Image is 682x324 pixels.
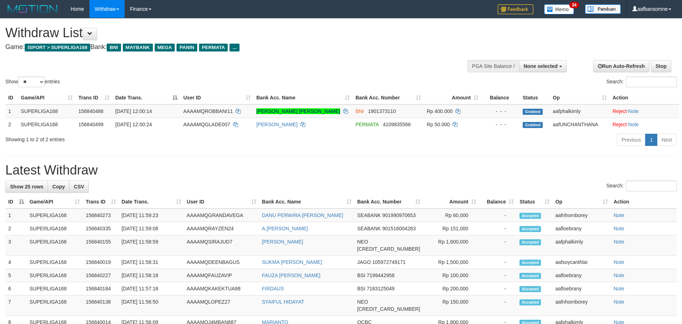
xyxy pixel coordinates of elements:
span: ... [229,44,239,51]
a: SUKMA [PERSON_NAME] [262,259,322,265]
th: Bank Acc. Number: activate to sort column ascending [354,195,423,208]
a: Note [614,259,624,265]
td: Rp 100,000 [423,269,479,282]
th: Game/API: activate to sort column ascending [27,195,83,208]
a: [PERSON_NAME] [262,239,303,245]
span: [DATE] 12:00:24 [115,122,152,127]
a: Copy [48,181,69,193]
span: 156840499 [78,122,103,127]
td: SUPERLIGA168 [27,256,83,269]
th: Amount: activate to sort column ascending [423,195,479,208]
td: [DATE] 11:58:31 [119,256,184,269]
td: aafUNCHANTHANA [550,118,610,131]
td: 1 [5,104,18,118]
th: Bank Acc. Name: activate to sort column ascending [253,91,353,104]
a: Note [614,273,624,278]
td: AAAAMQSIRAJUD7 [184,235,259,256]
a: DANU PERWIRA [PERSON_NAME] [262,212,343,218]
td: 7 [5,295,27,316]
td: [DATE] 11:57:18 [119,282,184,295]
td: [DATE] 11:58:18 [119,269,184,282]
td: AAAAMQGRANDAVEGA [184,208,259,222]
th: Trans ID: activate to sort column ascending [76,91,112,104]
th: Date Trans.: activate to sort column descending [112,91,180,104]
th: Op: activate to sort column ascending [552,195,611,208]
td: 2 [5,118,18,131]
img: MOTION_logo.png [5,4,60,14]
span: Copy 5859459223534313 to clipboard [357,306,420,312]
span: Copy 5859459293703475 to clipboard [357,246,420,252]
span: Copy 901990970653 to clipboard [382,212,416,218]
span: AAAAMQGLADE007 [183,122,230,127]
a: A.[PERSON_NAME] [262,226,308,231]
a: Note [628,122,639,127]
span: Copy 901516004283 to clipboard [382,226,416,231]
td: AAAAMQLOPEZ27 [184,295,259,316]
span: CSV [74,184,84,190]
span: Accepted [519,286,541,292]
a: Reject [613,108,627,114]
span: BNI [355,108,364,114]
span: PANIN [176,44,197,51]
td: - [479,282,517,295]
span: Accepted [519,226,541,232]
span: Copy 105972749171 to clipboard [372,259,406,265]
a: Show 25 rows [5,181,48,193]
td: - [479,295,517,316]
th: ID [5,91,18,104]
th: Status: activate to sort column ascending [517,195,552,208]
td: SUPERLIGA168 [27,269,83,282]
td: 156840184 [83,282,118,295]
td: Rp 151,000 [423,222,479,235]
h4: Game: Bank: [5,44,448,51]
td: 156840019 [83,256,118,269]
span: 34 [569,2,579,8]
span: Copy 1901373110 to clipboard [368,108,396,114]
a: CSV [69,181,89,193]
td: - [479,208,517,222]
td: 2 [5,222,27,235]
a: 1 [645,134,657,146]
a: Previous [617,134,645,146]
th: Op: activate to sort column ascending [550,91,610,104]
div: - - - [484,108,517,115]
h1: Withdraw List [5,26,448,40]
td: - [479,256,517,269]
td: 5 [5,269,27,282]
span: BSI [357,273,366,278]
td: · [610,104,679,118]
div: Showing 1 to 2 of 2 entries [5,133,279,143]
td: aafphalkimly [550,104,610,118]
td: [DATE] 11:58:59 [119,235,184,256]
span: NEO [357,299,368,305]
td: · [610,118,679,131]
td: Rp 1,600,000 [423,235,479,256]
th: Action [610,91,679,104]
td: 6 [5,282,27,295]
td: SUPERLIGA168 [27,222,83,235]
img: Feedback.jpg [498,4,533,14]
td: AAAAMQFAUZAVIP [184,269,259,282]
input: Search: [626,181,677,191]
a: SYAIFUL HIDAYAT [262,299,304,305]
span: None selected [524,63,558,69]
th: User ID: activate to sort column ascending [184,195,259,208]
label: Show entries [5,77,60,87]
span: SEABANK [357,226,381,231]
span: [DATE] 12:00:14 [115,108,152,114]
span: 156840486 [78,108,103,114]
td: SUPERLIGA168 [27,295,83,316]
td: AAAAMQRAYZEN24 [184,222,259,235]
td: 156840138 [83,295,118,316]
a: FAUZA [PERSON_NAME] [262,273,320,278]
span: Rp 50.000 [427,122,450,127]
span: BSI [357,286,366,291]
td: 156840335 [83,222,118,235]
td: aafnhornborey [552,295,611,316]
th: Balance: activate to sort column ascending [479,195,517,208]
span: NEO [357,239,368,245]
a: Stop [651,60,671,72]
td: SUPERLIGA168 [27,282,83,295]
span: AAAAMQROBBANI11 [183,108,233,114]
td: Rp 200,000 [423,282,479,295]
